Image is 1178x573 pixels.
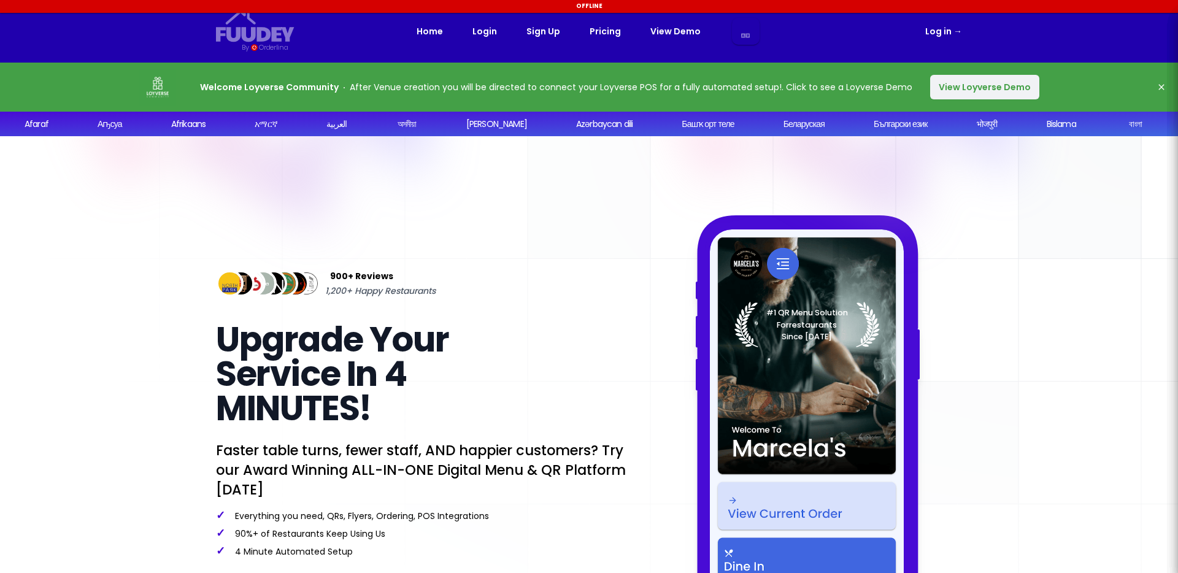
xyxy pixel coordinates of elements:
[98,118,122,131] div: Аҧсуа
[783,118,825,131] div: Беларуская
[326,118,347,131] div: العربية
[576,118,633,131] div: Azərbaycan dili
[2,2,1176,10] div: Offline
[325,283,436,298] span: 1,200+ Happy Restaurants
[216,270,244,298] img: Review Img
[171,118,206,131] div: Afrikaans
[293,270,320,298] img: Review Img
[255,118,277,131] div: አማርኛ
[925,24,962,39] a: Log in
[466,118,527,131] div: [PERSON_NAME]
[216,543,225,558] span: ✓
[472,24,497,39] a: Login
[242,42,248,53] div: By
[260,270,288,298] img: Review Img
[977,118,998,131] div: भोजपुरी
[590,24,621,39] a: Pricing
[930,75,1039,99] button: View Loyverse Demo
[216,525,225,540] span: ✓
[227,270,255,298] img: Review Img
[874,118,928,131] div: Български език
[953,25,962,37] span: →
[330,269,393,283] span: 900+ Reviews
[734,302,880,347] img: Laurel
[200,81,339,93] strong: Welcome Loyverse Community
[398,118,417,131] div: অসমীয়া
[216,527,628,540] p: 90%+ of Restaurants Keep Using Us
[526,24,560,39] a: Sign Up
[200,80,912,94] p: After Venue creation you will be directed to connect your Loyverse POS for a fully automated setu...
[216,440,628,499] p: Faster table turns, fewer staff, AND happier customers? Try our Award Winning ALL-IN-ONE Digital ...
[216,545,628,558] p: 4 Minute Automated Setup
[216,315,448,433] span: Upgrade Your Service In 4 MINUTES!
[417,24,443,39] a: Home
[216,507,225,523] span: ✓
[650,24,701,39] a: View Demo
[271,270,299,298] img: Review Img
[282,270,310,298] img: Review Img
[249,270,277,298] img: Review Img
[259,42,288,53] div: Orderlina
[216,10,294,42] svg: {/* Added fill="currentColor" here */} {/* This rectangle defines the background. Its explicit fi...
[238,270,266,298] img: Review Img
[1129,118,1142,131] div: বাংলা
[216,509,628,522] p: Everything you need, QRs, Flyers, Ordering, POS Integrations
[682,118,734,131] div: Башҡорт теле
[1047,118,1076,131] div: Bislama
[25,118,48,131] div: Afaraf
